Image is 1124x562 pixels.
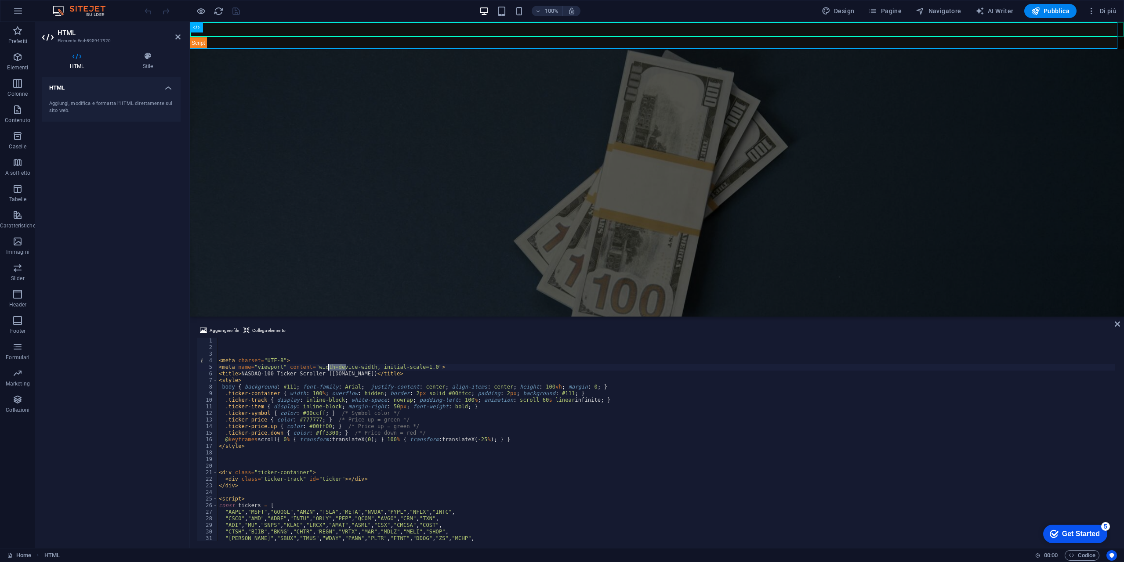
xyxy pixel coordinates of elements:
[65,2,74,11] div: 5
[5,117,30,124] p: Contenuto
[26,10,64,18] div: Get Started
[1050,552,1051,558] span: :
[545,6,559,16] h6: 100%
[58,37,163,45] h3: Elemento #ed-895947920
[197,456,218,463] div: 19
[916,7,961,15] span: Navigatore
[197,502,218,509] div: 26
[1069,550,1095,561] span: Codice
[9,301,27,308] p: Header
[8,38,27,45] p: Preferiti
[1035,550,1058,561] h6: Tempo sessione
[6,249,29,256] p: Immagini
[197,417,218,423] div: 13
[115,52,181,70] h4: Stile
[5,169,30,177] p: A soffietto
[1106,550,1117,561] button: Usercentrics
[197,371,218,377] div: 6
[197,344,218,351] div: 2
[868,7,902,15] span: Pagine
[1087,7,1117,15] span: Di più
[9,196,26,203] p: Tabelle
[9,143,26,150] p: Caselle
[42,52,115,70] h4: HTML
[972,4,1017,18] button: AI Writer
[197,496,218,502] div: 25
[197,384,218,390] div: 8
[197,364,218,371] div: 5
[197,489,218,496] div: 24
[197,443,218,450] div: 17
[242,325,287,336] button: Collega elemento
[1065,550,1099,561] button: Codice
[210,325,239,336] span: Aggiungere file
[568,7,576,15] i: Quando ridimensioni, regola automaticamente il livello di zoom in modo che corrisponda al disposi...
[197,483,218,489] div: 23
[197,436,218,443] div: 16
[197,515,218,522] div: 28
[252,325,286,336] span: Collega elemento
[58,29,181,37] h2: HTML
[197,403,218,410] div: 11
[7,550,31,561] a: Fai clic per annullare la selezione. Doppio clic per aprire le pagine
[197,377,218,384] div: 7
[7,4,71,23] div: Get Started 5 items remaining, 0% complete
[822,7,855,15] span: Design
[49,100,174,115] div: Aggiungi, modifica e formatta l'HTML direttamente sul sito web.
[1044,550,1058,561] span: 00 00
[975,7,1014,15] span: AI Writer
[11,275,25,282] p: Slider
[197,397,218,403] div: 10
[197,509,218,515] div: 27
[197,351,218,357] div: 3
[197,469,218,476] div: 21
[213,6,224,16] button: reload
[865,4,905,18] button: Pagine
[6,407,29,414] p: Collezioni
[532,6,563,16] button: 100%
[197,535,218,542] div: 31
[197,463,218,469] div: 20
[197,430,218,436] div: 15
[1084,4,1120,18] button: Di più
[912,4,964,18] button: Navigatore
[44,550,60,561] span: Fai clic per selezionare. Doppio clic per modificare
[197,390,218,397] div: 9
[197,522,218,529] div: 29
[197,450,218,456] div: 18
[818,4,858,18] button: Design
[214,6,224,16] i: Ricarica la pagina
[197,423,218,430] div: 14
[818,4,858,18] div: Design (Ctrl+Alt+Y)
[199,325,240,336] button: Aggiungere file
[6,380,30,387] p: Marketing
[7,64,28,71] p: Elementi
[6,354,29,361] p: Formulari
[197,410,218,417] div: 12
[42,77,181,93] h4: HTML
[197,338,218,344] div: 1
[197,476,218,483] div: 22
[10,328,26,335] p: Footer
[1031,7,1070,15] span: Pubblica
[197,357,218,364] div: 4
[1024,4,1077,18] button: Pubblica
[196,6,206,16] button: Clicca qui per lasciare la modalità di anteprima e continuare la modifica
[197,529,218,535] div: 30
[51,6,116,16] img: Editor Logo
[44,550,60,561] nav: breadcrumb
[7,90,28,97] p: Colonne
